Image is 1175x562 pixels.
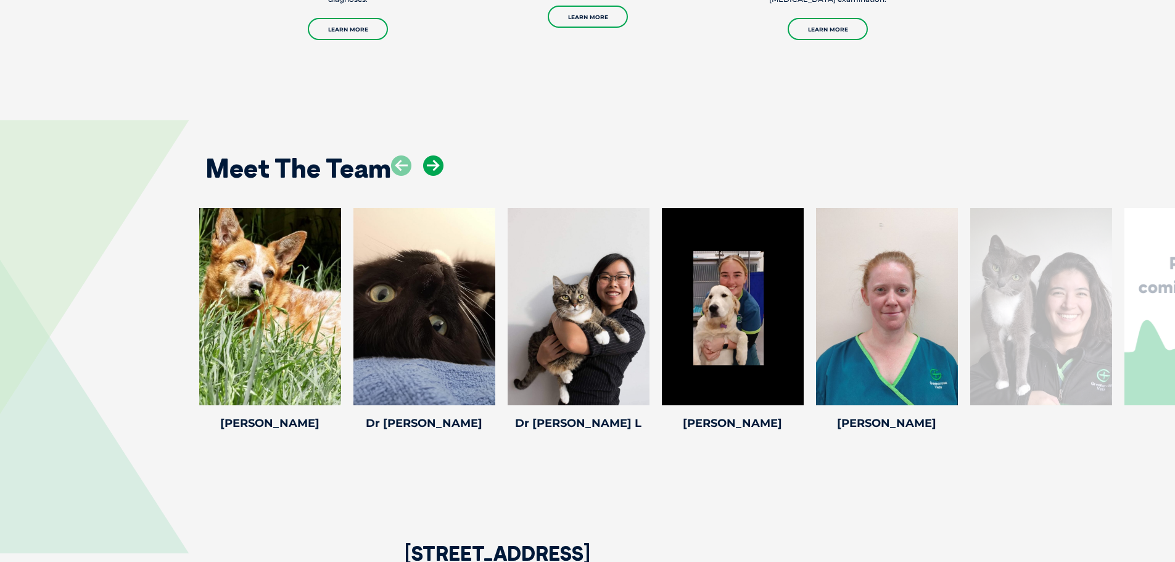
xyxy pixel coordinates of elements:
[816,418,958,429] h4: [PERSON_NAME]
[508,418,649,429] h4: Dr [PERSON_NAME] L
[353,418,495,429] h4: Dr [PERSON_NAME]
[788,18,868,40] a: Learn More
[308,18,388,40] a: Learn More
[662,418,804,429] h4: [PERSON_NAME]
[199,418,341,429] h4: [PERSON_NAME]
[548,6,628,28] a: Learn More
[205,155,391,181] h2: Meet The Team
